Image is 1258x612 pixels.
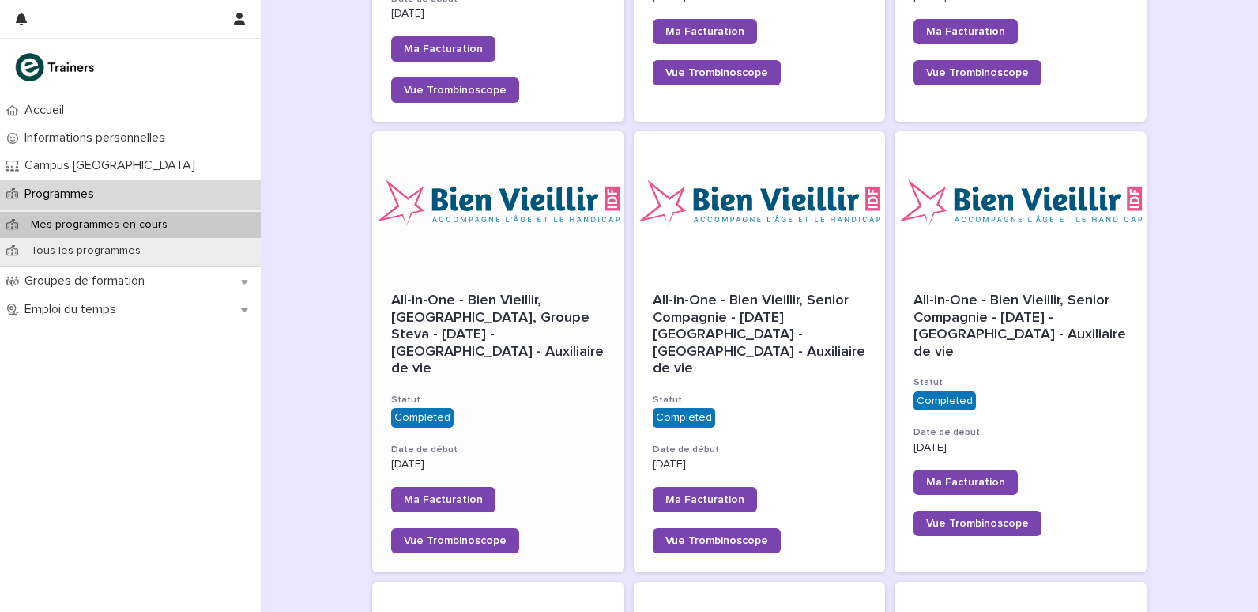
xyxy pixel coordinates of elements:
[18,103,77,118] p: Accueil
[13,51,100,83] img: K0CqGN7SDeD6s4JG8KQk
[653,444,867,456] h3: Date de début
[653,60,781,85] a: Vue Trombinoscope
[653,19,757,44] a: Ma Facturation
[665,494,744,505] span: Ma Facturation
[391,36,495,62] a: Ma Facturation
[913,470,1018,495] a: Ma Facturation
[391,77,519,103] a: Vue Trombinoscope
[653,458,867,471] p: [DATE]
[372,131,624,572] a: All-in-One - Bien Vieillir, [GEOGRAPHIC_DATA], Groupe Steva - [DATE] - [GEOGRAPHIC_DATA] - Auxili...
[913,391,976,411] div: Completed
[926,26,1005,37] span: Ma Facturation
[653,394,867,406] h3: Statut
[18,218,180,232] p: Mes programmes en cours
[391,293,608,376] span: All-in-One - Bien Vieillir, [GEOGRAPHIC_DATA], Groupe Steva - [DATE] - [GEOGRAPHIC_DATA] - Auxili...
[653,293,869,376] span: All-in-One - Bien Vieillir, Senior Compagnie - [DATE][GEOGRAPHIC_DATA] - [GEOGRAPHIC_DATA] - Auxi...
[404,85,507,96] span: Vue Trombinoscope
[913,376,1128,389] h3: Statut
[391,528,519,553] a: Vue Trombinoscope
[926,518,1029,529] span: Vue Trombinoscope
[18,187,107,202] p: Programmes
[18,158,208,173] p: Campus [GEOGRAPHIC_DATA]
[665,26,744,37] span: Ma Facturation
[913,511,1041,536] a: Vue Trombinoscope
[926,67,1029,78] span: Vue Trombinoscope
[391,7,605,21] p: [DATE]
[634,131,886,572] a: All-in-One - Bien Vieillir, Senior Compagnie - [DATE][GEOGRAPHIC_DATA] - [GEOGRAPHIC_DATA] - Auxi...
[18,130,178,145] p: Informations personnelles
[653,487,757,512] a: Ma Facturation
[404,535,507,546] span: Vue Trombinoscope
[391,487,495,512] a: Ma Facturation
[18,244,153,258] p: Tous les programmes
[895,131,1147,572] a: All-in-One - Bien Vieillir, Senior Compagnie - [DATE] - [GEOGRAPHIC_DATA] - Auxiliaire de vieStat...
[391,394,605,406] h3: Statut
[913,60,1041,85] a: Vue Trombinoscope
[913,426,1128,439] h3: Date de début
[391,458,605,471] p: [DATE]
[404,494,483,505] span: Ma Facturation
[404,43,483,55] span: Ma Facturation
[926,477,1005,488] span: Ma Facturation
[391,408,454,428] div: Completed
[18,302,129,317] p: Emploi du temps
[665,67,768,78] span: Vue Trombinoscope
[665,535,768,546] span: Vue Trombinoscope
[913,293,1130,359] span: All-in-One - Bien Vieillir, Senior Compagnie - [DATE] - [GEOGRAPHIC_DATA] - Auxiliaire de vie
[913,441,1128,455] p: [DATE]
[391,444,605,456] h3: Date de début
[653,408,715,428] div: Completed
[653,528,781,553] a: Vue Trombinoscope
[18,274,157,289] p: Groupes de formation
[913,19,1018,44] a: Ma Facturation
